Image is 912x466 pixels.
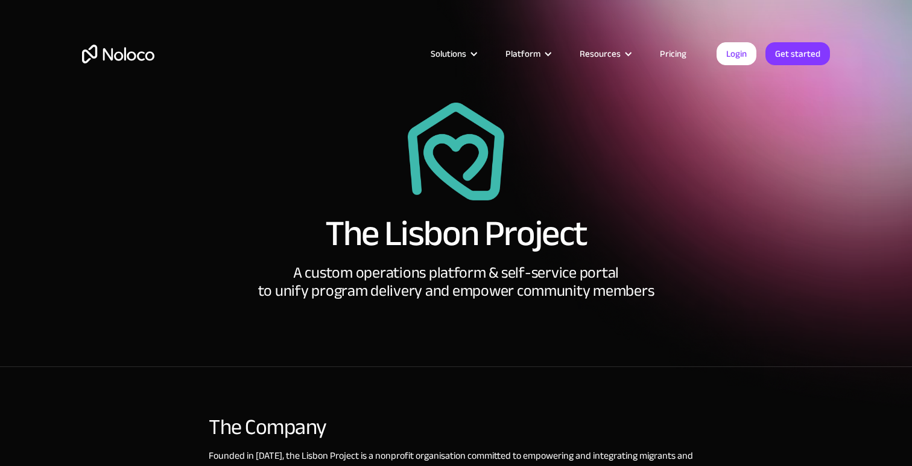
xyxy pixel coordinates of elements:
[490,46,565,62] div: Platform
[565,46,645,62] div: Resources
[82,45,154,63] a: home
[209,415,703,439] div: The Company
[645,46,701,62] a: Pricing
[258,264,654,300] div: A custom operations platform & self-service portal to unify program delivery and empower communit...
[325,215,587,252] h1: The Lisbon Project
[580,46,621,62] div: Resources
[416,46,490,62] div: Solutions
[717,42,756,65] a: Login
[431,46,466,62] div: Solutions
[505,46,540,62] div: Platform
[765,42,830,65] a: Get started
